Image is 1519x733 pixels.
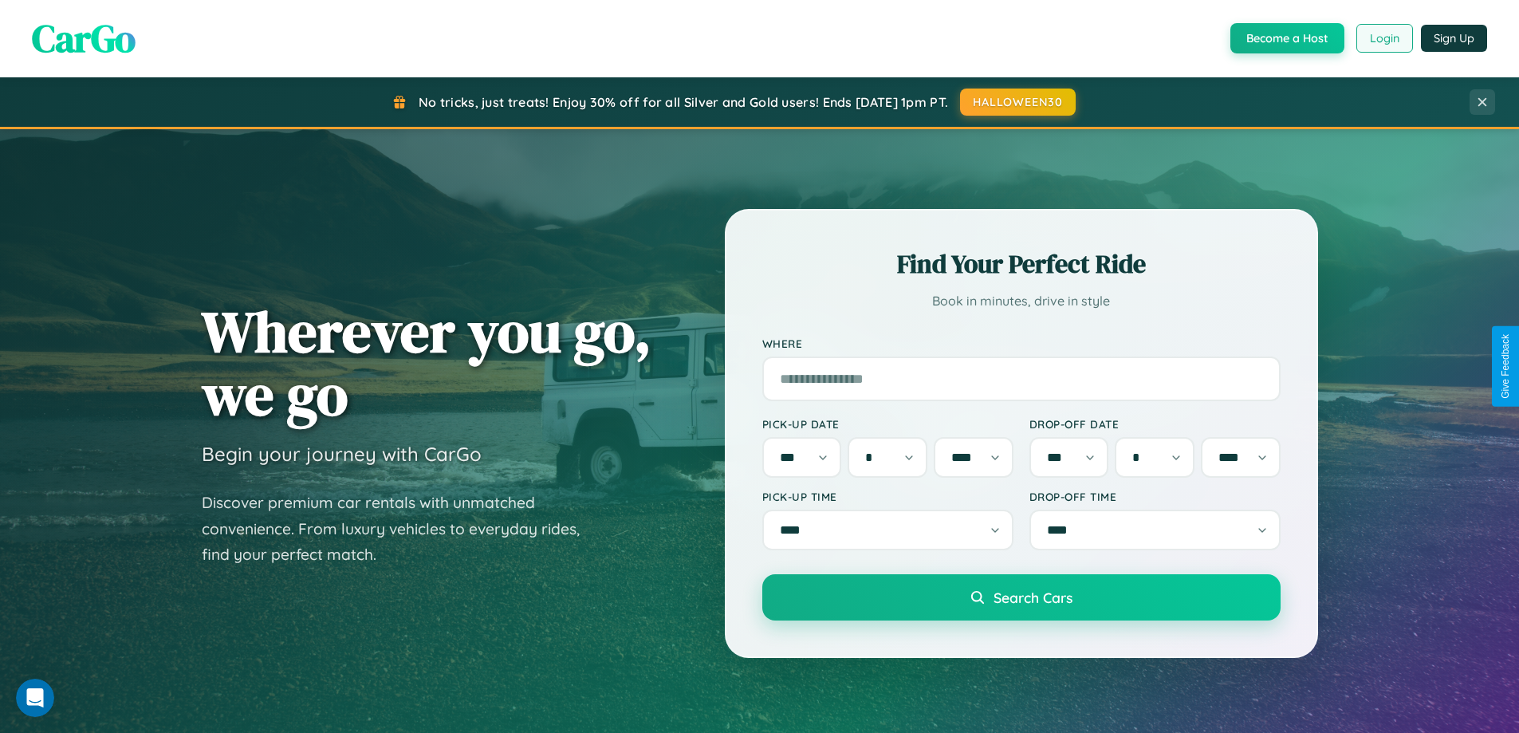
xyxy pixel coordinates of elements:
[762,490,1013,503] label: Pick-up Time
[994,589,1072,606] span: Search Cars
[16,679,54,717] iframe: Intercom live chat
[1029,490,1281,503] label: Drop-off Time
[419,94,948,110] span: No tricks, just treats! Enjoy 30% off for all Silver and Gold users! Ends [DATE] 1pm PT.
[960,89,1076,116] button: HALLOWEEN30
[762,574,1281,621] button: Search Cars
[1421,25,1487,52] button: Sign Up
[1500,334,1511,399] div: Give Feedback
[202,490,600,568] p: Discover premium car rentals with unmatched convenience. From luxury vehicles to everyday rides, ...
[32,12,136,65] span: CarGo
[762,417,1013,431] label: Pick-up Date
[1230,23,1344,53] button: Become a Host
[202,442,482,466] h3: Begin your journey with CarGo
[1356,24,1413,53] button: Login
[762,246,1281,282] h2: Find Your Perfect Ride
[202,300,651,426] h1: Wherever you go, we go
[762,290,1281,313] p: Book in minutes, drive in style
[1029,417,1281,431] label: Drop-off Date
[762,337,1281,350] label: Where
